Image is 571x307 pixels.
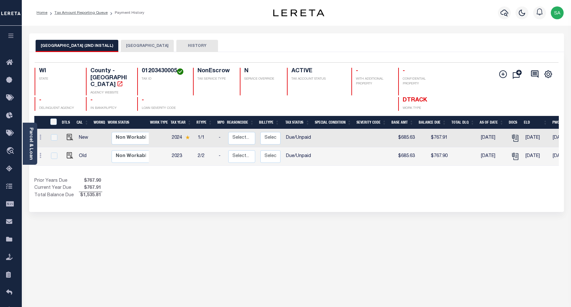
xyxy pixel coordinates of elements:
[34,185,79,192] td: Current Year Due
[195,147,216,166] td: 2/2
[197,77,232,82] p: TAX SERVICE TYPE
[523,147,550,166] td: [DATE]
[273,9,324,16] img: logo-dark.svg
[403,68,405,74] span: -
[39,77,78,82] p: STATE
[176,40,218,52] button: HISTORY
[91,116,105,129] th: WorkQ
[76,147,94,166] td: Old
[291,68,344,75] h4: ACTIVE
[39,106,78,111] p: DELINQUENT AGENCY
[185,135,190,139] img: Star.svg
[283,147,314,166] td: Due/Unpaid
[390,129,417,147] td: $685.63
[216,147,226,166] td: -
[551,6,564,19] img: svg+xml;base64,PHN2ZyB4bWxucz0iaHR0cDovL3d3dy53My5vcmcvMjAwMC9zdmciIHBvaW50ZXItZXZlbnRzPSJub25lIi...
[195,129,216,147] td: 1/1
[108,10,144,16] li: Payment History
[169,147,195,166] td: 2023
[244,77,279,82] p: SERVICE OVERRIDE
[36,40,118,52] button: [GEOGRAPHIC_DATA] (2ND INSTALL)
[79,192,102,199] span: $1,535.81
[478,129,508,147] td: [DATE]
[90,97,93,103] span: -
[90,106,130,111] p: IN BANKRUPTCY
[6,147,16,155] i: travel_explore
[90,68,130,89] h4: County - [GEOGRAPHIC_DATA]
[291,77,344,82] p: TAX ACCOUNT STATUS
[90,91,130,95] p: AGENCY WEBSITE
[39,97,41,103] span: -
[403,97,427,103] span: DTRACK
[389,116,416,129] th: Base Amt: activate to sort column ascending
[147,116,168,129] th: Work Type
[403,77,442,86] p: CONFIDENTIAL PROPERTY
[34,178,79,185] td: Prior Years Due
[521,116,550,129] th: ELD: activate to sort column ascending
[216,129,226,147] td: -
[194,116,215,129] th: RType: activate to sort column ascending
[39,68,78,75] h4: WI
[79,185,102,192] span: $767.91
[417,129,450,147] td: $767.91
[390,147,417,166] td: $685.63
[244,68,279,75] h4: N
[356,68,358,74] span: -
[403,106,442,111] p: WORK TYPE
[34,116,46,129] th: &nbsp;&nbsp;&nbsp;&nbsp;&nbsp;&nbsp;&nbsp;&nbsp;&nbsp;&nbsp;
[76,129,94,147] td: New
[79,178,102,185] span: $767.90
[506,116,521,129] th: Docs
[142,106,185,111] p: LOAN SEVERITY CODE
[105,116,149,129] th: Work Status
[197,68,232,75] h4: NonEscrow
[37,11,47,15] a: Home
[142,77,185,82] p: TAX ID
[142,97,144,103] span: -
[256,116,282,129] th: BillType: activate to sort column ascending
[142,68,185,75] h4: 01203430005
[356,77,391,86] p: WITH ADDITIONAL PROPERTY
[59,116,74,129] th: DTLS
[477,116,506,129] th: As of Date: activate to sort column ascending
[74,116,91,129] th: CAL: activate to sort column ascending
[416,116,449,129] th: Balance Due: activate to sort column ascending
[169,129,195,147] td: 2024
[282,116,312,129] th: Tax Status: activate to sort column ascending
[215,116,224,129] th: MPO
[523,129,550,147] td: [DATE]
[478,147,508,166] td: [DATE]
[29,127,33,160] a: Parcel & Loan
[224,116,256,129] th: ReasonCode: activate to sort column ascending
[46,116,60,129] th: &nbsp;
[283,129,314,147] td: Due/Unpaid
[312,116,354,129] th: Special Condition: activate to sort column ascending
[354,116,389,129] th: Severity Code: activate to sort column ascending
[34,192,79,199] td: Total Balance Due
[449,116,477,129] th: Total DLQ: activate to sort column ascending
[55,11,108,15] a: Tax Amount Reporting Queue
[417,147,450,166] td: $767.90
[168,116,194,129] th: Tax Year: activate to sort column ascending
[121,40,174,52] button: [GEOGRAPHIC_DATA]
